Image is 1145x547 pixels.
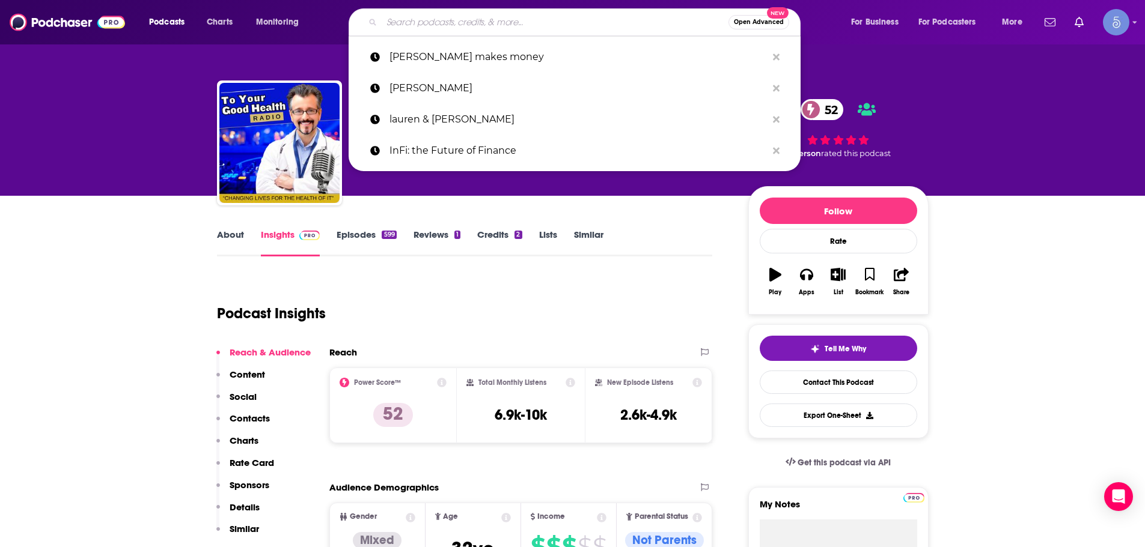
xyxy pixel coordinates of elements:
[903,491,924,503] a: Pro website
[767,7,789,19] span: New
[539,229,557,256] a: Lists
[885,260,917,303] button: Share
[329,346,357,358] h2: Reach
[350,513,377,521] span: Gender
[1103,9,1129,35] img: User Profile
[620,406,677,424] h3: 2.6k-4.9k
[918,14,976,31] span: For Podcasters
[216,501,260,524] button: Details
[219,83,340,203] img: To Your Good Health
[230,346,311,358] p: Reach & Audience
[216,391,257,413] button: Social
[994,13,1037,32] button: open menu
[825,344,866,354] span: Tell Me Why
[776,448,901,477] a: Get this podcast via API
[791,260,822,303] button: Apps
[349,135,801,166] a: InFi: the Future of Finance
[574,229,603,256] a: Similar
[911,13,994,32] button: open menu
[217,304,326,322] h1: Podcast Insights
[1040,12,1060,32] a: Show notifications dropdown
[760,336,917,361] button: tell me why sparkleTell Me Why
[216,435,258,457] button: Charts
[728,15,789,29] button: Open AdvancedNew
[760,403,917,427] button: Export One-Sheet
[760,260,791,303] button: Play
[360,8,812,36] div: Search podcasts, credits, & more...
[337,229,396,256] a: Episodes599
[760,498,917,519] label: My Notes
[813,99,844,120] span: 52
[788,149,821,158] span: 1 person
[230,457,274,468] p: Rate Card
[607,378,673,387] h2: New Episode Listens
[217,229,244,256] a: About
[734,19,784,25] span: Open Advanced
[230,369,265,380] p: Content
[1103,9,1129,35] span: Logged in as Spiral5-G1
[230,523,259,534] p: Similar
[256,14,299,31] span: Monitoring
[382,231,396,239] div: 599
[1104,482,1133,511] div: Open Intercom Messenger
[799,289,814,296] div: Apps
[851,14,899,31] span: For Business
[834,289,843,296] div: List
[843,13,914,32] button: open menu
[1103,9,1129,35] button: Show profile menu
[230,435,258,446] p: Charts
[414,229,460,256] a: Reviews1
[821,149,891,158] span: rated this podcast
[373,403,413,427] p: 52
[760,229,917,253] div: Rate
[149,14,185,31] span: Podcasts
[248,13,314,32] button: open menu
[216,413,270,435] button: Contacts
[349,41,801,73] a: [PERSON_NAME] makes money
[495,406,547,424] h3: 6.9k-10k
[454,231,460,239] div: 1
[230,501,260,513] p: Details
[801,99,844,120] a: 52
[903,493,924,503] img: Podchaser Pro
[1002,14,1022,31] span: More
[216,369,265,391] button: Content
[199,13,240,32] a: Charts
[207,14,233,31] span: Charts
[748,91,929,166] div: 52 1 personrated this podcast
[216,346,311,369] button: Reach & Audience
[382,13,728,32] input: Search podcasts, credits, & more...
[514,231,522,239] div: 2
[769,289,781,296] div: Play
[349,73,801,104] a: [PERSON_NAME]
[854,260,885,303] button: Bookmark
[261,229,320,256] a: InsightsPodchaser Pro
[893,289,909,296] div: Share
[537,513,565,521] span: Income
[329,482,439,493] h2: Audience Demographics
[389,41,767,73] p: travis makes money
[798,458,891,468] span: Get this podcast via API
[10,11,125,34] img: Podchaser - Follow, Share and Rate Podcasts
[389,104,767,135] p: lauren & renee
[760,370,917,394] a: Contact This Podcast
[216,523,259,545] button: Similar
[141,13,200,32] button: open menu
[216,457,274,479] button: Rate Card
[1070,12,1089,32] a: Show notifications dropdown
[230,413,270,424] p: Contacts
[477,229,522,256] a: Credits2
[230,479,269,491] p: Sponsors
[635,513,688,521] span: Parental Status
[822,260,853,303] button: List
[230,391,257,402] p: Social
[389,135,767,166] p: InFi: the Future of Finance
[349,104,801,135] a: lauren & [PERSON_NAME]
[760,198,917,224] button: Follow
[855,289,884,296] div: Bookmark
[216,479,269,501] button: Sponsors
[478,378,546,387] h2: Total Monthly Listens
[389,73,767,104] p: beverley glazer
[354,378,401,387] h2: Power Score™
